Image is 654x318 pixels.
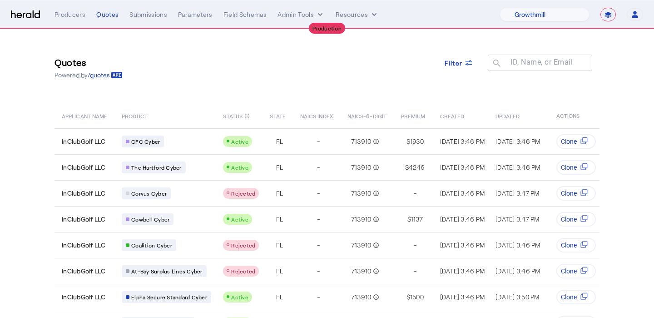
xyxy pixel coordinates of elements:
[54,10,85,19] div: Producers
[561,189,577,198] span: Clone
[88,71,123,80] a: /quotes
[11,10,40,19] img: Herald Logo
[317,293,320,302] span: -
[122,111,148,120] span: PRODUCT
[495,111,520,120] span: UPDATED
[445,58,463,68] span: Filter
[510,58,573,66] mat-label: ID, Name, or Email
[276,267,283,276] span: FL
[414,241,416,250] span: -
[556,238,596,252] button: Clone
[62,267,106,276] span: InClubGolf LLC
[96,10,119,19] div: Quotes
[561,163,577,172] span: Clone
[62,293,106,302] span: InClubGolf LLC
[270,111,285,120] span: STATE
[556,186,596,201] button: Clone
[556,160,596,175] button: Clone
[440,267,485,275] span: [DATE] 3:46 PM
[317,267,320,276] span: -
[277,10,325,19] button: internal dropdown menu
[561,293,577,302] span: Clone
[411,215,423,224] span: 1137
[231,190,255,197] span: Rejected
[549,103,600,128] th: ACTIONS
[371,137,379,146] mat-icon: info_outline
[410,293,424,302] span: 1500
[54,71,123,80] p: Powered by
[351,293,372,302] span: 713910
[401,111,426,120] span: PREMIUM
[347,111,386,120] span: NAICS-6-DIGIT
[495,215,540,223] span: [DATE] 3:47 PM
[440,241,485,249] span: [DATE] 3:46 PM
[54,56,123,69] h3: Quotes
[62,137,106,146] span: InClubGolf LLC
[223,111,243,120] span: STATUS
[131,164,182,171] span: The Hartford Cyber
[409,163,425,172] span: 4246
[276,293,283,302] span: FL
[437,55,481,71] button: Filter
[317,189,320,198] span: -
[561,241,577,250] span: Clone
[440,111,465,120] span: CREATED
[131,293,207,301] span: Elpha Secure Standard Cyber
[231,138,248,145] span: Active
[131,190,167,197] span: Corvus Cyber
[317,163,320,172] span: -
[414,267,416,276] span: -
[406,137,410,146] span: $
[178,10,213,19] div: Parameters
[276,137,283,146] span: FL
[371,267,379,276] mat-icon: info_outline
[276,215,283,224] span: FL
[556,290,596,304] button: Clone
[556,134,596,149] button: Clone
[495,189,540,197] span: [DATE] 3:47 PM
[131,242,172,249] span: Coalition Cyber
[276,241,283,250] span: FL
[351,189,372,198] span: 713910
[131,216,169,223] span: Cowbell Cyber
[495,163,540,171] span: [DATE] 3:46 PM
[231,216,248,222] span: Active
[62,241,106,250] span: InClubGolf LLC
[410,137,424,146] span: 1930
[440,137,485,145] span: [DATE] 3:46 PM
[317,137,320,146] span: -
[231,294,248,300] span: Active
[407,215,411,224] span: $
[488,58,503,70] mat-icon: search
[276,189,283,198] span: FL
[231,268,255,274] span: Rejected
[129,10,167,19] div: Submissions
[351,137,372,146] span: 713910
[561,267,577,276] span: Clone
[336,10,379,19] button: Resources dropdown menu
[244,111,250,121] mat-icon: info_outline
[62,111,107,120] span: APPLICANT NAME
[414,189,416,198] span: -
[231,242,255,248] span: Rejected
[440,163,485,171] span: [DATE] 3:46 PM
[495,241,540,249] span: [DATE] 3:46 PM
[495,293,540,301] span: [DATE] 3:50 PM
[62,215,106,224] span: InClubGolf LLC
[371,293,379,302] mat-icon: info_outline
[351,267,372,276] span: 713910
[131,138,160,145] span: CFC Cyber
[351,241,372,250] span: 713910
[276,163,283,172] span: FL
[495,137,540,145] span: [DATE] 3:46 PM
[556,264,596,278] button: Clone
[405,163,409,172] span: $
[351,163,372,172] span: 713910
[440,189,485,197] span: [DATE] 3:46 PM
[495,267,540,275] span: [DATE] 3:46 PM
[317,241,320,250] span: -
[440,293,485,301] span: [DATE] 3:46 PM
[561,137,577,146] span: Clone
[231,164,248,171] span: Active
[556,212,596,227] button: Clone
